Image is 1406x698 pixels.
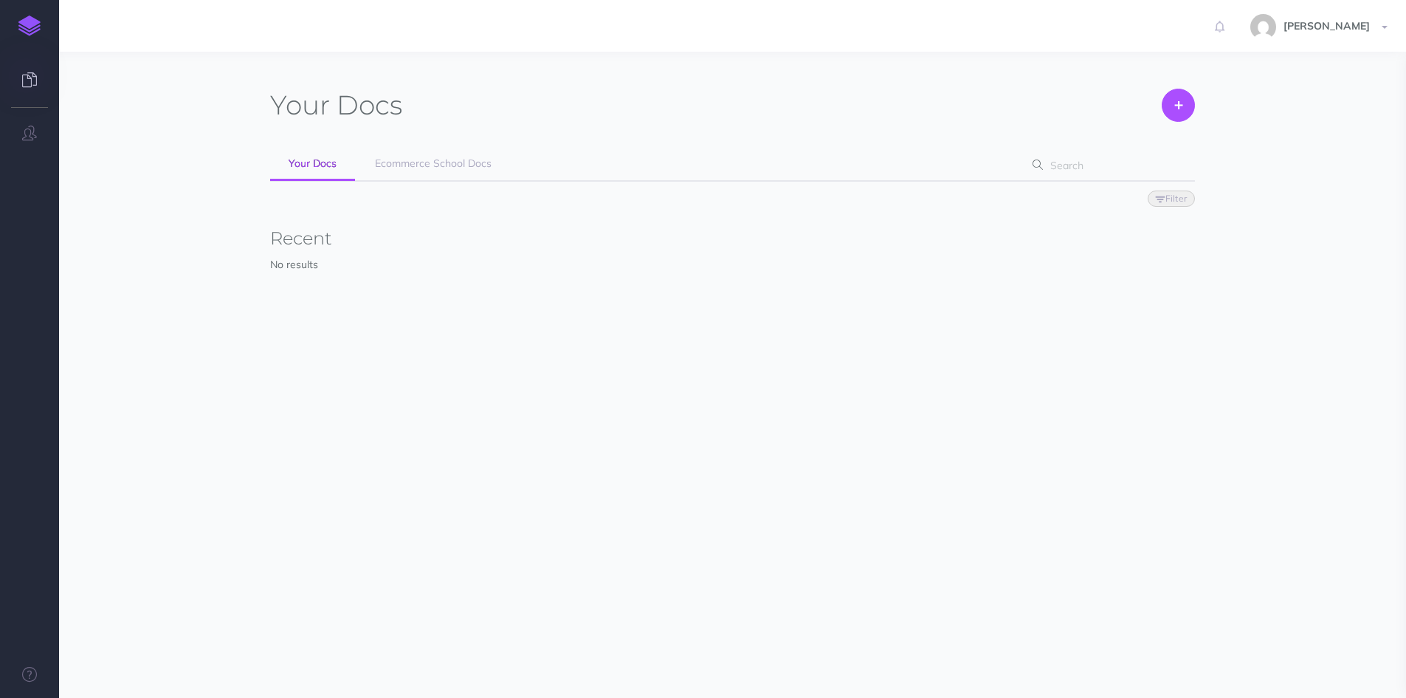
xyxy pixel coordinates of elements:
h3: Recent [270,229,1195,248]
img: logo-mark.svg [18,16,41,36]
button: Filter [1148,191,1195,207]
span: Your [270,89,330,121]
h1: Docs [270,89,402,122]
a: Your Docs [270,148,355,181]
span: Ecommerce School Docs [375,157,492,170]
input: Search [1046,152,1172,179]
span: [PERSON_NAME] [1276,19,1377,32]
span: Your Docs [289,157,337,170]
img: 773ddf364f97774a49de44848d81cdba.jpg [1250,14,1276,40]
a: Ecommerce School Docs [356,148,510,180]
p: No results [270,256,1195,273]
